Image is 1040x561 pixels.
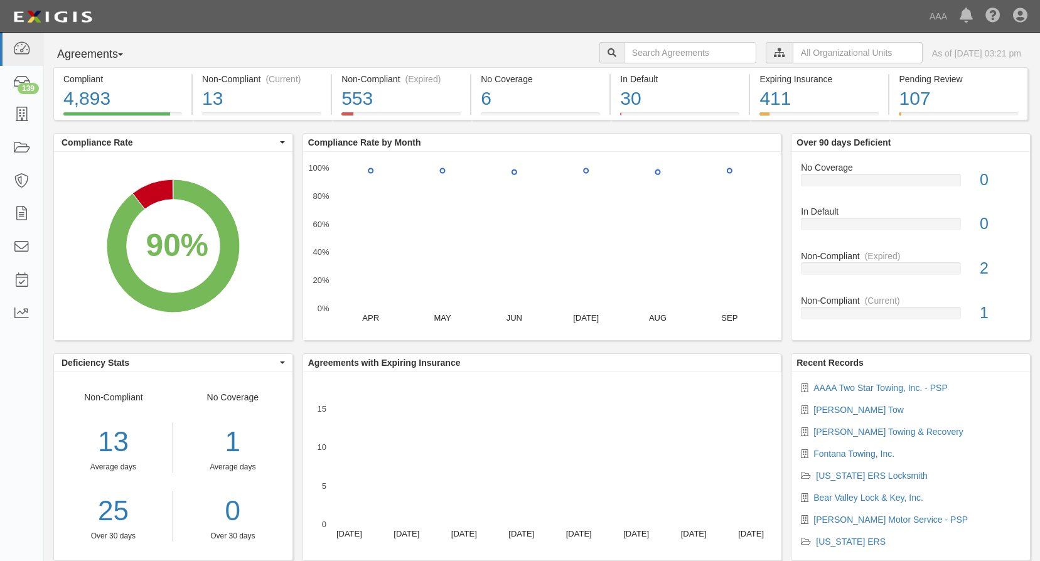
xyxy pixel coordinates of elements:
div: 0 [970,169,1030,191]
div: No Coverage [791,161,1030,174]
div: Pending Review [899,73,1017,85]
a: [US_STATE] ERS [816,537,886,547]
div: Non-Compliant (Current) [202,73,321,85]
div: 553 [341,85,461,112]
text: [DATE] [451,529,477,538]
text: [DATE] [394,529,419,538]
img: logo-5460c22ac91f19d4615b14bd174203de0afe785f0fc80cf4dbbc73dc1793850b.png [9,6,96,28]
button: Deficiency Stats [54,354,292,371]
div: 0 [970,213,1030,235]
a: [PERSON_NAME] Towing & Recovery [813,427,963,437]
div: 4,893 [63,85,182,112]
text: JUN [506,313,522,323]
svg: A chart. [54,152,292,340]
a: 0 [183,491,283,531]
text: 20% [313,275,329,285]
b: Compliance Rate by Month [308,137,421,147]
a: AAAA Two Star Towing, Inc. - PSP [813,383,947,393]
span: Deficiency Stats [62,356,277,369]
a: Pending Review107 [889,112,1027,122]
text: 10 [317,442,326,452]
a: [US_STATE] ERS Locksmith [816,471,928,481]
a: 25 [54,491,173,531]
div: 13 [202,85,321,112]
span: Compliance Rate [62,136,277,149]
text: AUG [649,313,667,323]
text: 0 [322,520,326,529]
div: 13 [54,422,173,462]
div: 30 [620,85,739,112]
div: (Expired) [865,250,901,262]
svg: A chart. [303,372,781,560]
a: AAA [923,4,953,29]
text: 60% [313,219,329,228]
div: As of [DATE] 03:21 pm [932,47,1021,60]
div: Over 30 days [54,531,173,542]
div: 6 [481,85,600,112]
text: 0% [317,304,329,313]
a: [PERSON_NAME] Motor Service - PSP [813,515,968,525]
div: In Default [620,73,739,85]
text: 80% [313,191,329,201]
div: 411 [759,85,879,112]
div: Average days [54,462,173,473]
a: Fontana Towing, Inc. [813,449,894,459]
b: Agreements with Expiring Insurance [308,358,461,368]
div: 1 [970,302,1030,324]
text: [DATE] [738,529,764,538]
div: (Expired) [405,73,441,85]
div: Non-Compliant (Expired) [341,73,461,85]
div: No Coverage [481,73,600,85]
text: [DATE] [566,529,592,538]
div: Average days [183,462,283,473]
text: [DATE] [680,529,706,538]
a: Bear Valley Lock & Key, Inc. [813,493,923,503]
b: Recent Records [796,358,864,368]
a: In Default30 [611,112,749,122]
i: Help Center - Complianz [985,9,1000,24]
a: No Coverage0 [801,161,1021,206]
input: All Organizational Units [793,42,923,63]
input: Search Agreements [624,42,756,63]
text: MAY [434,313,451,323]
div: Compliant [63,73,182,85]
text: 5 [322,481,326,490]
text: [DATE] [623,529,649,538]
div: 2 [970,257,1030,280]
a: Non-Compliant(Current)1 [801,294,1021,329]
div: In Default [791,205,1030,218]
button: Agreements [53,42,147,67]
div: Non-Compliant [791,294,1030,307]
text: [DATE] [508,529,534,538]
a: No Coverage6 [471,112,609,122]
div: 1 [183,422,283,462]
a: [PERSON_NAME] Tow [813,405,904,415]
div: 90% [146,223,208,267]
svg: A chart. [303,152,781,340]
text: [DATE] [336,529,362,538]
a: In Default0 [801,205,1021,250]
a: Non-Compliant(Expired)2 [801,250,1021,294]
div: 107 [899,85,1017,112]
div: Expiring Insurance [759,73,879,85]
text: 40% [313,247,329,257]
div: (Current) [865,294,900,307]
text: [DATE] [573,313,599,323]
div: Non-Compliant [791,250,1030,262]
text: 100% [308,163,330,173]
div: (Current) [265,73,301,85]
a: Compliant4,893 [53,112,191,122]
text: APR [362,313,379,323]
a: Expiring Insurance411 [750,112,888,122]
text: 15 [317,404,326,414]
a: Non-Compliant(Current)13 [193,112,331,122]
div: No Coverage [173,391,292,542]
button: Compliance Rate [54,134,292,151]
div: Non-Compliant [54,391,173,542]
a: Non-Compliant(Expired)553 [332,112,470,122]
